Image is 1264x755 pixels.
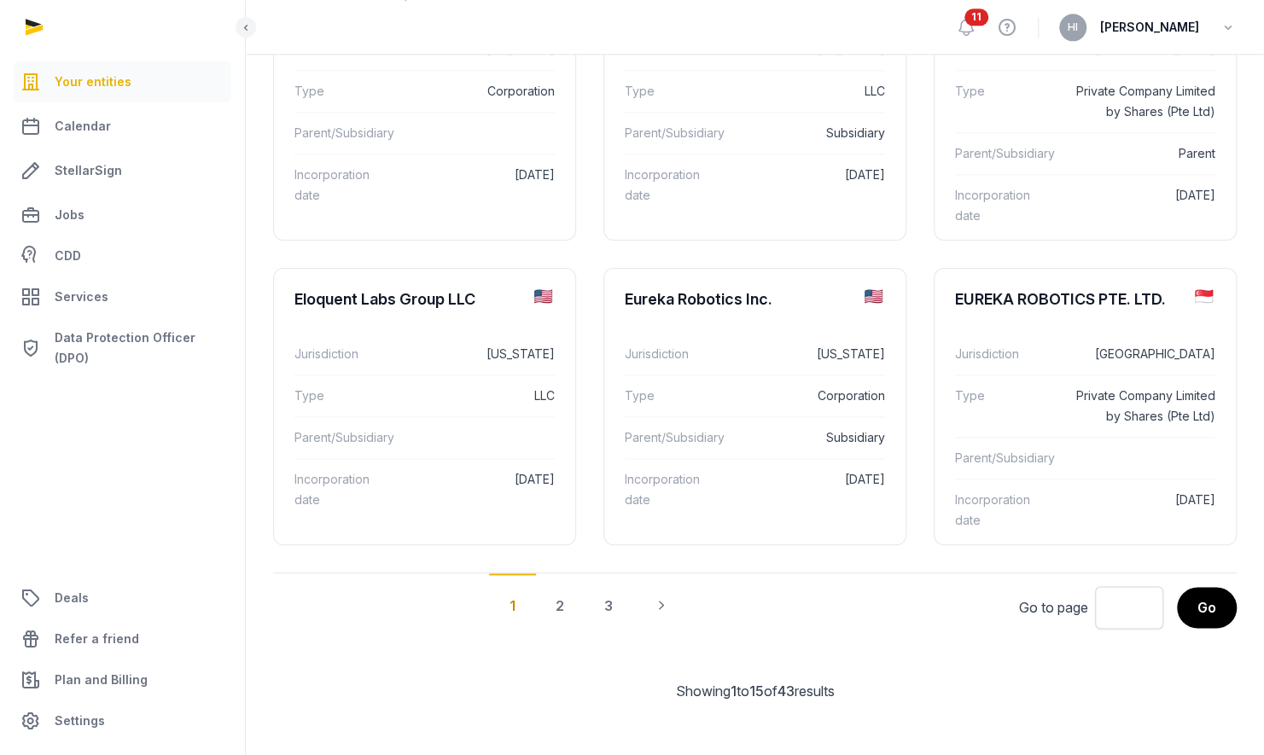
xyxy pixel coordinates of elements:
[407,81,555,102] dd: Corporation
[738,427,885,448] dd: Subsidiary
[55,629,139,649] span: Refer a friend
[935,269,1236,555] a: EUREKA ROBOTICS PTE. LTD.Jurisdiction[GEOGRAPHIC_DATA]TypePrivate Company Limited by Shares (Pte ...
[407,344,555,364] dd: [US_STATE]
[1068,344,1215,364] dd: [GEOGRAPHIC_DATA]
[1069,143,1215,164] dd: Parent
[55,246,81,266] span: CDD
[737,165,885,206] dd: [DATE]
[625,344,724,364] dt: Jurisdiction
[778,682,795,700] span: 43
[584,573,633,636] div: 3
[294,289,475,310] div: Eloquent Labs Group LLC
[294,386,393,406] dt: Type
[1068,81,1215,122] dd: Private Company Limited by Shares (Pte Ltd)
[1068,185,1215,226] dd: [DATE]
[955,448,1055,468] dt: Parent/Subsidiary
[1179,673,1264,755] iframe: Chat Widget
[738,123,885,143] dd: Subsidiary
[55,205,84,225] span: Jobs
[1019,597,1088,618] label: Go to page
[55,711,105,731] span: Settings
[749,682,764,700] span: 15
[55,116,111,136] span: Calendar
[625,165,724,206] dt: Incorporation date
[14,150,231,191] a: StellarSign
[865,289,882,303] img: us.png
[1059,14,1086,41] button: HI
[55,72,131,92] span: Your entities
[625,469,724,510] dt: Incorporation date
[955,289,1166,310] div: EUREKA ROBOTICS PTE. LTD.
[14,700,231,741] a: Settings
[534,289,552,303] img: us.png
[1068,22,1078,32] span: HI
[955,386,1054,427] dt: Type
[407,165,555,206] dd: [DATE]
[489,573,536,636] div: 1
[274,269,575,534] a: Eloquent Labs Group LLCJurisdiction[US_STATE]TypeLLCParent/SubsidiaryIncorporation date[DATE]
[14,276,231,317] a: Services
[625,81,724,102] dt: Type
[294,469,393,510] dt: Incorporation date
[14,106,231,147] a: Calendar
[273,681,1237,701] div: Showing to of results
[407,469,555,510] dd: [DATE]
[14,61,231,102] a: Your entities
[731,682,737,700] span: 1
[737,344,885,364] dd: [US_STATE]
[55,160,122,181] span: StellarSign
[625,427,725,448] dt: Parent/Subsidiary
[955,81,1054,122] dt: Type
[55,588,89,608] span: Deals
[407,386,555,406] dd: LLC
[955,185,1054,226] dt: Incorporation date
[1068,490,1215,531] dd: [DATE]
[955,143,1055,164] dt: Parent/Subsidiary
[1100,17,1199,38] span: [PERSON_NAME]
[294,427,394,448] dt: Parent/Subsidiary
[737,469,885,510] dd: [DATE]
[964,9,988,26] span: 11
[14,659,231,700] a: Plan and Billing
[535,573,585,636] div: 2
[625,386,724,406] dt: Type
[955,344,1054,364] dt: Jurisdiction
[955,490,1054,531] dt: Incorporation date
[14,578,231,619] a: Deals
[737,386,885,406] dd: Corporation
[737,81,885,102] dd: LLC
[294,81,393,102] dt: Type
[294,165,393,206] dt: Incorporation date
[294,123,394,143] dt: Parent/Subsidiary
[1177,587,1237,628] button: Go
[489,573,690,636] nav: Pagination
[14,321,231,375] a: Data Protection Officer (DPO)
[604,269,906,534] a: Eureka Robotics Inc.Jurisdiction[US_STATE]TypeCorporationParent/SubsidiarySubsidiaryIncorporation...
[1195,289,1213,303] img: sg.png
[1068,386,1215,427] dd: Private Company Limited by Shares (Pte Ltd)
[625,289,772,310] div: Eureka Robotics Inc.
[55,328,224,369] span: Data Protection Officer (DPO)
[55,670,148,690] span: Plan and Billing
[625,123,725,143] dt: Parent/Subsidiary
[14,195,231,235] a: Jobs
[14,619,231,659] a: Refer a friend
[14,239,231,273] a: CDD
[294,344,393,364] dt: Jurisdiction
[55,287,108,307] span: Services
